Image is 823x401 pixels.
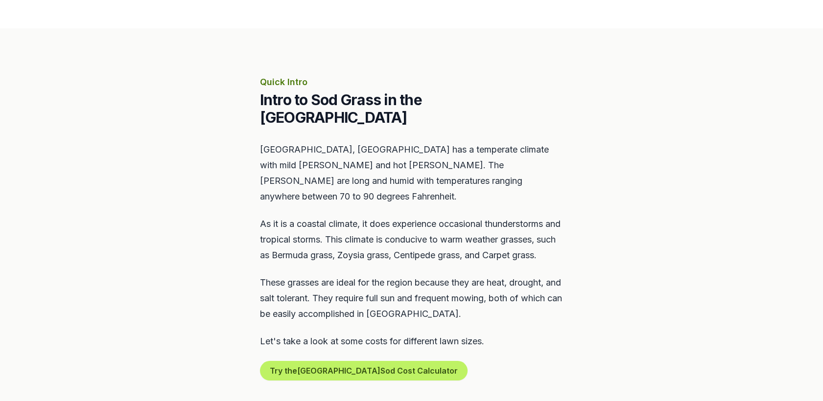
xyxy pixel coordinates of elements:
p: Quick Intro [260,75,564,89]
p: Let's take a look at some costs for different lawn sizes. [260,334,564,349]
p: As it is a coastal climate, it does experience occasional thunderstorms and tropical storms. This... [260,216,564,263]
p: These grasses are ideal for the region because they are heat, drought, and salt tolerant. They re... [260,275,564,322]
h2: Intro to Sod Grass in the [GEOGRAPHIC_DATA] [260,91,564,126]
button: Try the[GEOGRAPHIC_DATA]Sod Cost Calculator [260,361,468,380]
p: [GEOGRAPHIC_DATA], [GEOGRAPHIC_DATA] has a temperate climate with mild [PERSON_NAME] and hot [PER... [260,142,564,204]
